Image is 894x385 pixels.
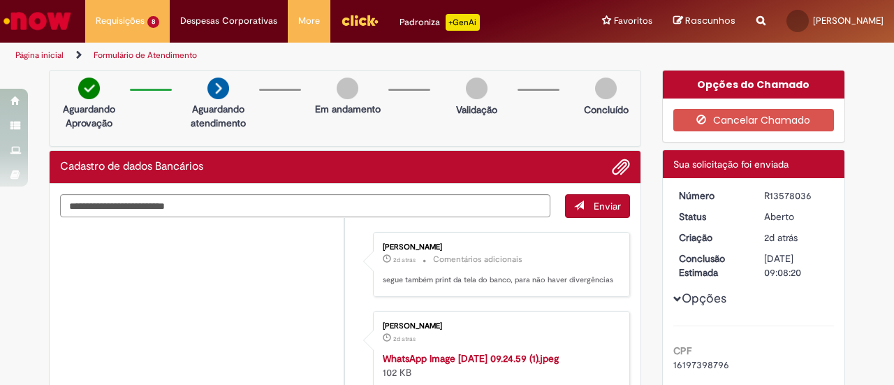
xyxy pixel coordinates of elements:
time: 29/09/2025 16:09:19 [393,256,416,264]
p: Validação [456,103,497,117]
ul: Trilhas de página [10,43,585,68]
span: 16197398796 [673,358,729,371]
span: Favoritos [614,14,652,28]
div: [DATE] 09:08:20 [764,252,829,279]
img: arrow-next.png [207,78,229,99]
span: 2d atrás [393,335,416,343]
div: [PERSON_NAME] [383,322,615,330]
span: Requisições [96,14,145,28]
p: +GenAi [446,14,480,31]
p: Em andamento [315,102,381,116]
a: Rascunhos [673,15,735,28]
span: 8 [147,16,159,28]
time: 29/09/2025 16:08:16 [764,231,798,244]
div: 29/09/2025 16:08:16 [764,231,829,245]
button: Cancelar Chamado [673,109,835,131]
dt: Número [668,189,754,203]
span: Sua solicitação foi enviada [673,158,789,170]
small: Comentários adicionais [433,254,522,266]
dt: Conclusão Estimada [668,252,754,279]
dt: Criação [668,231,754,245]
button: Enviar [565,194,630,218]
span: [PERSON_NAME] [813,15,884,27]
div: Padroniza [400,14,480,31]
img: img-circle-grey.png [337,78,358,99]
span: 2d atrás [393,256,416,264]
div: [PERSON_NAME] [383,243,615,252]
b: CPF [673,344,691,357]
div: Opções do Chamado [663,71,845,99]
a: WhatsApp Image [DATE] 09.24.59 (1).jpeg [383,352,559,365]
img: img-circle-grey.png [595,78,617,99]
a: Formulário de Atendimento [94,50,197,61]
h2: Cadastro de dados Bancários Histórico de tíquete [60,161,203,173]
div: R13578036 [764,189,829,203]
button: Adicionar anexos [612,158,630,176]
img: ServiceNow [1,7,73,35]
img: click_logo_yellow_360x200.png [341,10,379,31]
span: 2d atrás [764,231,798,244]
img: img-circle-grey.png [466,78,488,99]
span: Rascunhos [685,14,735,27]
time: 29/09/2025 16:09:02 [393,335,416,343]
textarea: Digite sua mensagem aqui... [60,194,550,217]
p: Aguardando Aprovação [55,102,123,130]
span: Despesas Corporativas [180,14,277,28]
p: segue também print da tela do banco, para não haver divergências [383,275,615,286]
a: Página inicial [15,50,64,61]
p: Concluído [584,103,629,117]
div: Aberto [764,210,829,224]
div: 102 KB [383,351,615,379]
p: Aguardando atendimento [184,102,252,130]
span: More [298,14,320,28]
img: check-circle-green.png [78,78,100,99]
dt: Status [668,210,754,224]
span: Enviar [594,200,621,212]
